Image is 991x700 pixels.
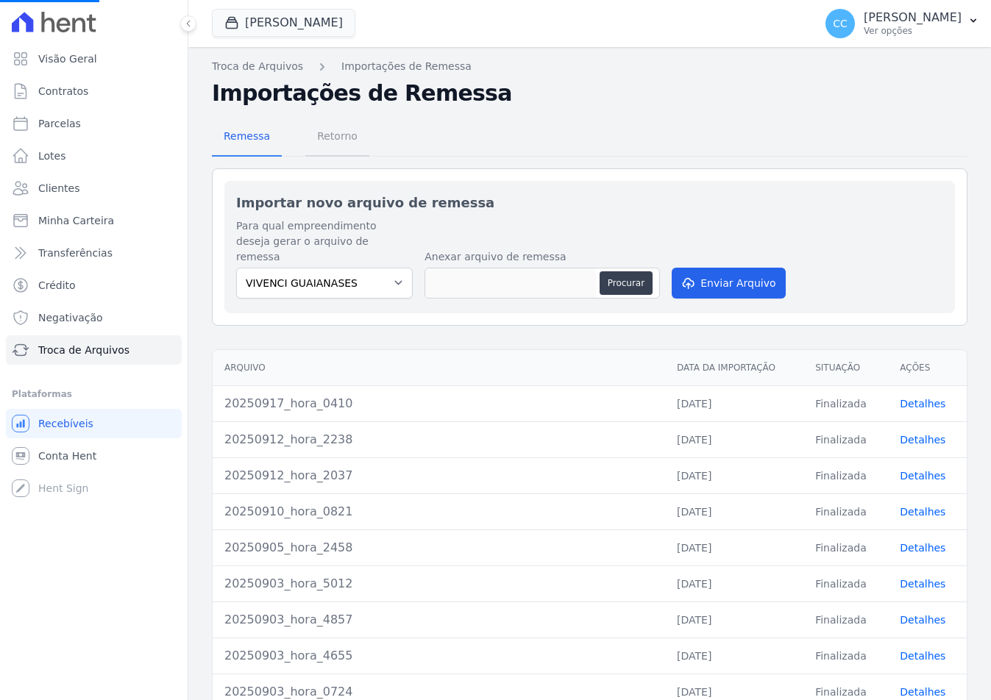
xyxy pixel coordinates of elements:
td: [DATE] [665,493,803,529]
a: Troca de Arquivos [6,335,182,365]
span: Crédito [38,278,76,293]
div: 20250910_hora_0821 [224,503,653,521]
label: Anexar arquivo de remessa [425,249,660,265]
div: 20250912_hora_2238 [224,431,653,449]
label: Para qual empreendimento deseja gerar o arquivo de remessa [236,218,413,265]
h2: Importações de Remessa [212,80,967,107]
a: Detalhes [900,434,945,446]
span: Recebíveis [38,416,93,431]
a: Conta Hent [6,441,182,471]
td: Finalizada [803,601,888,637]
nav: Breadcrumb [212,59,967,74]
button: [PERSON_NAME] [212,9,355,37]
span: Visão Geral [38,51,97,66]
span: Negativação [38,310,103,325]
td: [DATE] [665,421,803,457]
div: 20250903_hora_4857 [224,611,653,629]
span: Transferências [38,246,113,260]
td: Finalizada [803,421,888,457]
a: Remessa [212,118,282,157]
p: Ver opções [864,25,962,37]
td: [DATE] [665,529,803,565]
td: Finalizada [803,565,888,601]
a: Detalhes [900,506,945,518]
a: Lotes [6,141,182,171]
button: Enviar Arquivo [672,268,785,299]
a: Detalhes [900,470,945,482]
span: CC [833,18,848,29]
a: Retorno [305,118,369,157]
td: Finalizada [803,493,888,529]
span: Parcelas [38,116,81,131]
a: Troca de Arquivos [212,59,303,74]
a: Detalhes [900,542,945,554]
td: [DATE] [665,565,803,601]
span: Clientes [38,181,79,196]
a: Transferências [6,238,182,268]
a: Recebíveis [6,409,182,438]
td: Finalizada [803,529,888,565]
td: [DATE] [665,457,803,493]
div: 20250912_hora_2037 [224,467,653,485]
span: Minha Carteira [38,213,114,228]
div: 20250903_hora_4655 [224,647,653,665]
nav: Tab selector [212,118,369,157]
td: [DATE] [665,637,803,674]
a: Clientes [6,174,182,203]
span: Retorno [308,121,366,151]
span: Remessa [215,121,279,151]
a: Minha Carteira [6,206,182,235]
button: CC [PERSON_NAME] Ver opções [814,3,991,44]
td: [DATE] [665,385,803,421]
span: Troca de Arquivos [38,343,129,357]
div: 20250903_hora_5012 [224,575,653,593]
a: Negativação [6,303,182,332]
a: Detalhes [900,686,945,698]
a: Parcelas [6,109,182,138]
span: Conta Hent [38,449,96,463]
a: Detalhes [900,614,945,626]
td: Finalizada [803,385,888,421]
a: Importações de Remessa [341,59,472,74]
span: Contratos [38,84,88,99]
div: 20250917_hora_0410 [224,395,653,413]
button: Procurar [600,271,653,295]
td: [DATE] [665,601,803,637]
td: Finalizada [803,457,888,493]
div: Plataformas [12,385,176,403]
p: [PERSON_NAME] [864,10,962,25]
th: Arquivo [213,350,665,386]
td: Finalizada [803,637,888,674]
a: Detalhes [900,650,945,662]
div: 20250905_hora_2458 [224,539,653,557]
span: Lotes [38,149,66,163]
h2: Importar novo arquivo de remessa [236,193,943,213]
a: Crédito [6,271,182,300]
th: Ações [888,350,967,386]
th: Situação [803,350,888,386]
a: Detalhes [900,398,945,410]
a: Detalhes [900,578,945,590]
a: Contratos [6,76,182,106]
a: Visão Geral [6,44,182,74]
th: Data da Importação [665,350,803,386]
